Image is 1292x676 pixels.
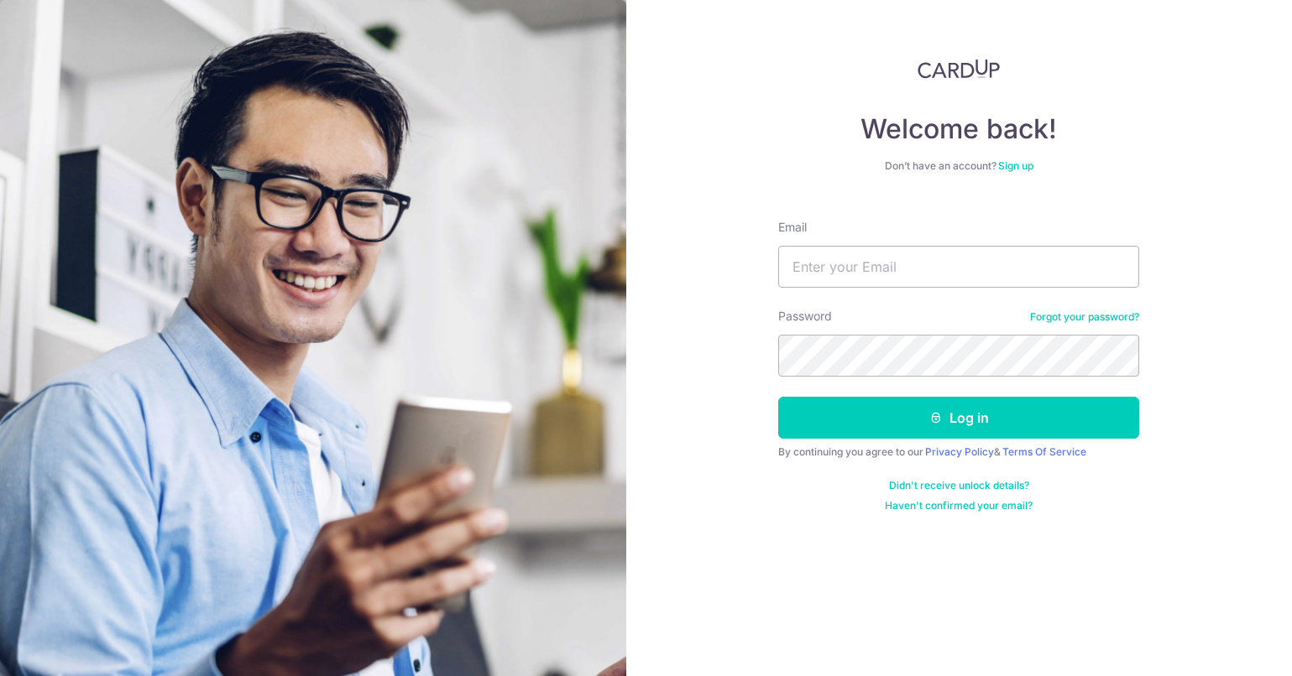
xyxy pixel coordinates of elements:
[778,397,1139,439] button: Log in
[885,499,1033,512] a: Haven't confirmed your email?
[998,159,1033,172] a: Sign up
[778,112,1139,146] h4: Welcome back!
[1030,310,1139,324] a: Forgot your password?
[889,479,1029,492] a: Didn't receive unlock details?
[778,159,1139,173] div: Don’t have an account?
[778,246,1139,288] input: Enter your Email
[1002,445,1086,458] a: Terms Of Service
[925,445,994,458] a: Privacy Policy
[778,219,807,236] label: Email
[918,59,1000,79] img: CardUp Logo
[778,445,1139,459] div: By continuing you agree to our &
[778,308,832,325] label: Password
